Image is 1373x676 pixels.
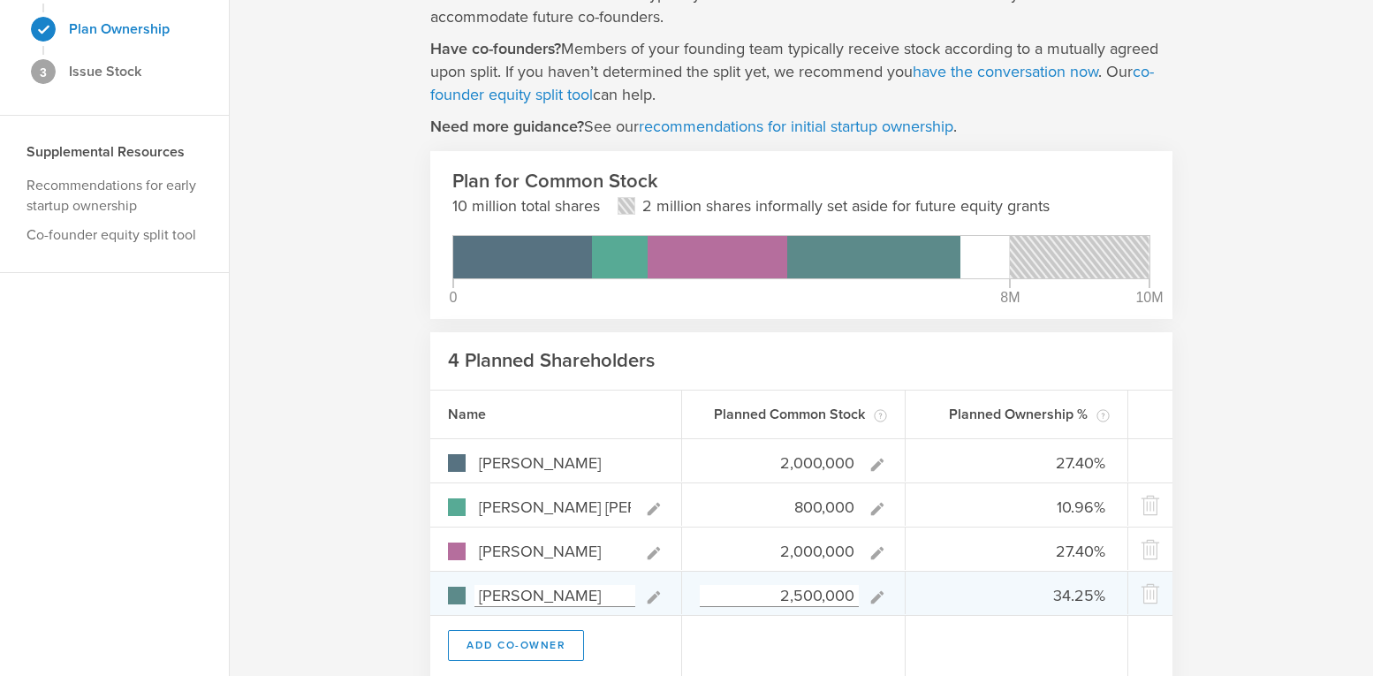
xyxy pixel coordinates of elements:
[1285,538,1373,623] iframe: Chat Widget
[700,452,859,475] input: Enter # of shares
[430,37,1172,106] p: Members of your founding team typically receive stock according to a mutually agreed upon split. ...
[474,541,635,563] input: Enter co-owner name
[27,226,196,244] a: Co-founder equity split tool
[448,348,655,374] h2: 4 Planned Shareholders
[452,194,600,217] p: 10 million total shares
[27,143,185,161] strong: Supplemental Resources
[642,194,1050,217] p: 2 million shares informally set aside for future equity grants
[474,497,635,519] input: Enter co-owner name
[639,117,953,136] a: recommendations for initial startup ownership
[682,391,906,438] div: Planned Common Stock
[430,391,682,438] div: Name
[452,169,1150,194] h2: Plan for Common Stock
[430,117,584,136] strong: Need more guidance?
[1000,291,1020,305] div: 8M
[69,63,141,80] strong: Issue Stock
[700,541,859,563] input: Enter # of shares
[1135,291,1163,305] div: 10M
[27,177,196,215] a: Recommendations for early startup ownership
[450,291,458,305] div: 0
[448,630,584,661] button: Add Co-Owner
[700,585,859,607] input: Enter # of shares
[474,452,664,475] input: Enter co-owner name
[474,585,635,607] input: Enter co-owner name
[430,39,561,58] strong: Have co-founders?
[40,66,47,79] span: 3
[913,62,1098,81] a: have the conversation now
[700,497,859,519] input: Enter # of shares
[906,391,1129,438] div: Planned Ownership %
[69,20,170,38] strong: Plan Ownership
[430,115,957,138] p: See our .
